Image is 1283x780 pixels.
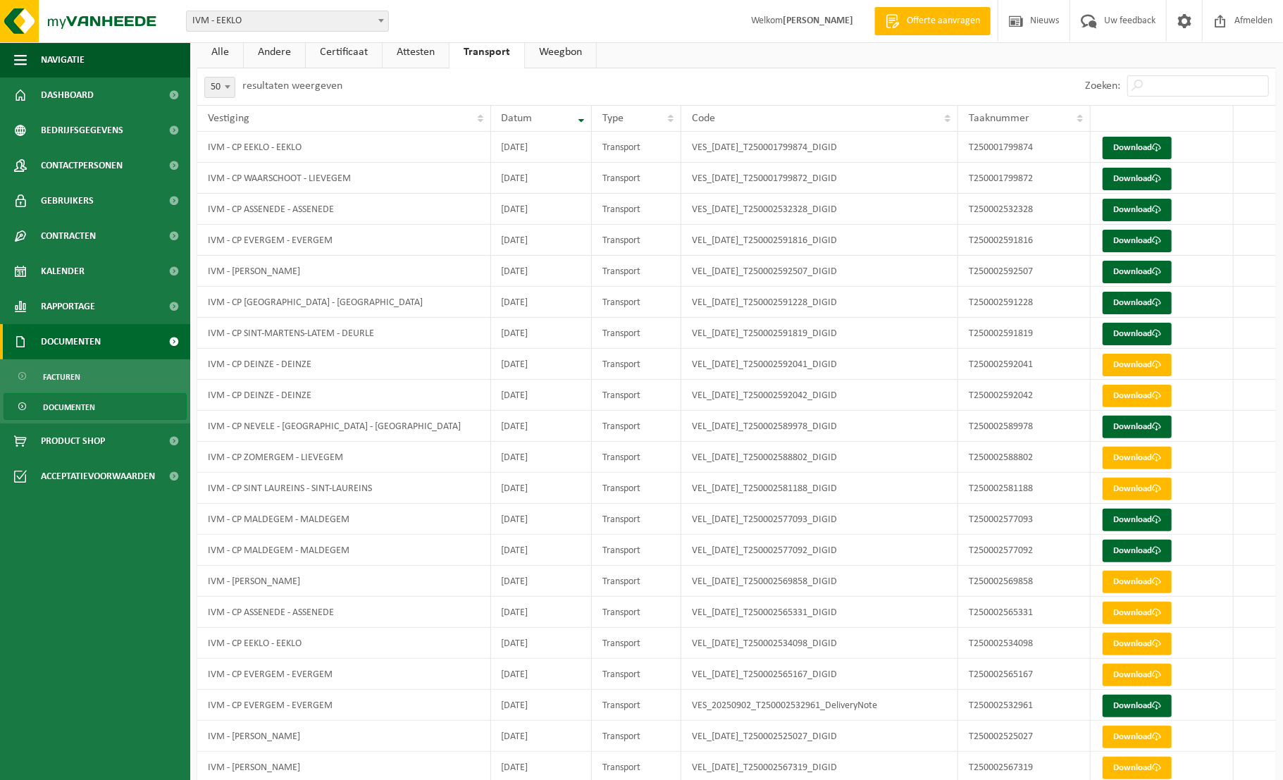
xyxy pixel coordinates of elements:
a: Download [1103,199,1172,221]
td: IVM - CP SINT LAUREINS - SINT-LAUREINS [197,473,491,504]
td: Transport [592,225,681,256]
a: Download [1103,447,1172,469]
td: Transport [592,194,681,225]
td: [DATE] [491,411,593,442]
td: [DATE] [491,256,593,287]
span: Product Shop [41,423,105,459]
td: IVM - CP EEKLO - EEKLO [197,628,491,659]
td: IVM - CP NEVELE - [GEOGRAPHIC_DATA] - [GEOGRAPHIC_DATA] [197,411,491,442]
a: Documenten [4,393,187,420]
td: T250002532961 [958,690,1091,721]
a: Download [1103,261,1172,283]
a: Download [1103,540,1172,562]
span: Taaknummer [969,113,1029,124]
a: Download [1103,478,1172,500]
td: Transport [592,256,681,287]
td: [DATE] [491,194,593,225]
td: [DATE] [491,597,593,628]
td: T250002592507 [958,256,1091,287]
td: [DATE] [491,473,593,504]
td: T250002565331 [958,597,1091,628]
td: VEL_[DATE]_T250002565331_DIGID [681,597,958,628]
span: Acceptatievoorwaarden [41,459,155,494]
td: VES_[DATE]_T250002532328_DIGID [681,194,958,225]
td: IVM - CP SINT-MARTENS-LATEM - DEURLE [197,318,491,349]
td: [DATE] [491,132,593,163]
span: IVM - EEKLO [187,11,388,31]
td: Transport [592,349,681,380]
td: [DATE] [491,380,593,411]
td: [DATE] [491,628,593,659]
span: Type [602,113,624,124]
td: Transport [592,411,681,442]
td: VEL_[DATE]_T250002581188_DIGID [681,473,958,504]
a: Certificaat [306,36,382,68]
a: Download [1103,168,1172,190]
span: 50 [204,77,235,98]
td: [DATE] [491,504,593,535]
td: IVM - [PERSON_NAME] [197,566,491,597]
td: VEL_[DATE]_T250002577092_DIGID [681,535,958,566]
a: Download [1103,323,1172,345]
td: VEL_[DATE]_T250002592507_DIGID [681,256,958,287]
td: [DATE] [491,349,593,380]
td: IVM - CP [GEOGRAPHIC_DATA] - [GEOGRAPHIC_DATA] [197,287,491,318]
a: Download [1103,726,1172,748]
span: Offerte aanvragen [903,14,984,28]
label: Zoeken: [1085,81,1120,92]
td: T250002577093 [958,504,1091,535]
td: Transport [592,628,681,659]
td: VES_[DATE]_T250001799874_DIGID [681,132,958,163]
td: VEL_[DATE]_T250002525027_DIGID [681,721,958,752]
a: Offerte aanvragen [874,7,991,35]
td: Transport [592,473,681,504]
td: [DATE] [491,225,593,256]
strong: [PERSON_NAME] [783,16,853,26]
td: T250002577092 [958,535,1091,566]
td: IVM - CP EVERGEM - EVERGEM [197,690,491,721]
a: Download [1103,354,1172,376]
a: Download [1103,571,1172,593]
span: Datum [502,113,533,124]
span: Dashboard [41,78,94,113]
td: IVM - CP WAARSCHOOT - LIEVEGEM [197,163,491,194]
td: [DATE] [491,690,593,721]
span: IVM - EEKLO [186,11,389,32]
td: T250002592041 [958,349,1091,380]
td: VEL_[DATE]_T250002577093_DIGID [681,504,958,535]
a: Download [1103,757,1172,779]
td: T250001799872 [958,163,1091,194]
td: [DATE] [491,566,593,597]
td: VEL_[DATE]_T250002591816_DIGID [681,225,958,256]
a: Download [1103,385,1172,407]
td: Transport [592,132,681,163]
td: VEL_[DATE]_T250002592042_DIGID [681,380,958,411]
td: VEL_[DATE]_T250002534098_DIGID [681,628,958,659]
td: Transport [592,721,681,752]
td: [DATE] [491,287,593,318]
span: 50 [205,78,235,97]
span: Documenten [41,324,101,359]
a: Attesten [383,36,449,68]
span: Gebruikers [41,183,94,218]
a: Download [1103,509,1172,531]
td: Transport [592,442,681,473]
span: Navigatie [41,42,85,78]
td: VEL_[DATE]_T250002592041_DIGID [681,349,958,380]
td: T250002591816 [958,225,1091,256]
td: Transport [592,318,681,349]
td: T250002569858 [958,566,1091,597]
a: Andere [244,36,305,68]
td: VEL_[DATE]_T250002591228_DIGID [681,287,958,318]
td: Transport [592,380,681,411]
td: IVM - CP ASSENEDE - ASSENEDE [197,597,491,628]
td: Transport [592,597,681,628]
a: Download [1103,633,1172,655]
span: Code [692,113,715,124]
td: Transport [592,163,681,194]
td: Transport [592,504,681,535]
td: IVM - CP DEINZE - DEINZE [197,349,491,380]
span: Documenten [43,394,95,421]
td: IVM - CP MALDEGEM - MALDEGEM [197,535,491,566]
a: Download [1103,416,1172,438]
